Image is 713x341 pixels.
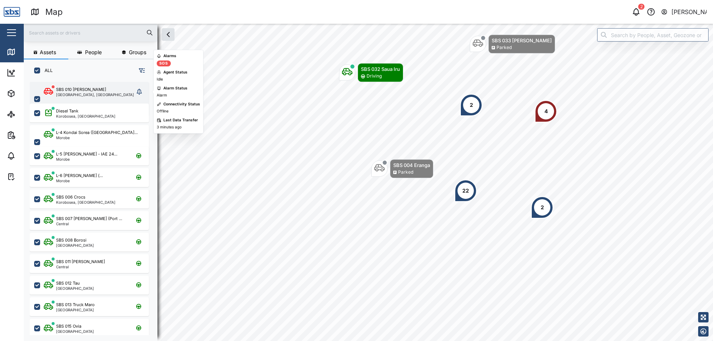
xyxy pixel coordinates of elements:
[4,4,20,20] img: Main Logo
[30,79,157,335] div: grid
[398,169,413,176] div: Parked
[56,136,138,140] div: Morobe
[56,129,138,136] div: L-4 Kondai Sorea ([GEOGRAPHIC_DATA]...
[19,152,42,160] div: Alarms
[40,68,53,73] label: ALL
[56,308,95,312] div: [GEOGRAPHIC_DATA]
[462,187,469,195] div: 22
[163,117,198,123] div: Last Data Transfer
[56,157,117,161] div: Morobe
[371,159,433,178] div: Map marker
[19,48,36,56] div: Map
[339,63,403,82] div: Map marker
[19,110,37,118] div: Sites
[541,203,544,212] div: 2
[638,4,645,10] div: 2
[455,180,477,202] div: Map marker
[361,65,400,73] div: SBS 032 Saua Iru
[56,323,81,329] div: SBS 015 Ovia
[56,243,94,247] div: [GEOGRAPHIC_DATA]
[40,50,56,55] span: Assets
[56,302,95,308] div: SBS 013 Truck Maro
[597,28,709,42] input: Search by People, Asset, Geozone or Place
[159,60,168,66] div: SOS
[535,100,557,122] div: Map marker
[19,131,45,139] div: Reports
[393,161,430,169] div: SBS 004 Eranga
[56,259,105,265] div: SBS 011 [PERSON_NAME]
[56,194,85,200] div: SBS 006 Crocs
[85,50,102,55] span: People
[497,44,512,51] div: Parked
[492,37,552,44] div: SBS 033 [PERSON_NAME]
[56,200,115,204] div: Korobosea, [GEOGRAPHIC_DATA]
[56,114,115,118] div: Korobosea, [GEOGRAPHIC_DATA]
[470,101,473,109] div: 2
[163,69,188,75] div: Agent Status
[56,329,94,333] div: [GEOGRAPHIC_DATA]
[531,196,553,219] div: Map marker
[163,85,188,91] div: Alarm Status
[45,6,63,19] div: Map
[544,107,548,115] div: 4
[157,92,167,98] div: Alarm
[460,94,482,116] div: Map marker
[19,89,42,98] div: Assets
[56,179,103,183] div: Morobe
[56,237,87,243] div: SBS 008 Borosi
[157,124,182,130] div: 3 minutes ago
[129,50,146,55] span: Groups
[24,24,713,341] canvas: Map
[19,173,40,181] div: Tasks
[157,108,169,114] div: Offline
[157,76,163,82] div: Idle
[367,73,382,80] div: Driving
[661,7,707,17] button: [PERSON_NAME]
[56,108,78,114] div: Diesel Tank
[163,101,200,107] div: Connectivity Status
[56,86,106,93] div: SBS 010 [PERSON_NAME]
[56,173,103,179] div: L-6 [PERSON_NAME] (...
[56,286,94,290] div: [GEOGRAPHIC_DATA]
[671,7,707,17] div: [PERSON_NAME]
[56,216,122,222] div: SBS 007 [PERSON_NAME] (Port ...
[56,280,80,286] div: SBS 012 Tau
[470,35,555,53] div: Map marker
[19,69,53,77] div: Dashboard
[56,93,134,96] div: [GEOGRAPHIC_DATA], [GEOGRAPHIC_DATA]
[56,265,105,269] div: Central
[56,222,122,226] div: Central
[28,27,153,38] input: Search assets or drivers
[56,151,117,157] div: L-5 [PERSON_NAME] - IAE 24...
[163,53,176,59] div: Alarms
